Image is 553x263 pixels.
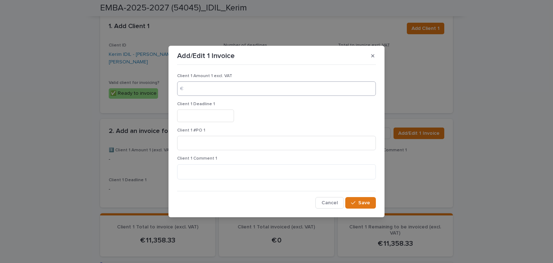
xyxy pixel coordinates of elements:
button: Cancel [315,197,344,209]
span: Client 1 Amount 1 excl. VAT [177,74,232,78]
span: Save [358,200,370,205]
p: Add/Edit 1 Invoice [177,52,235,60]
span: Cancel [322,200,338,205]
div: € [177,81,192,96]
span: Client 1 #PO 1 [177,128,205,133]
span: Client 1 Deadline 1 [177,102,215,106]
button: Save [345,197,376,209]
span: Client 1 Comment 1 [177,156,217,161]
